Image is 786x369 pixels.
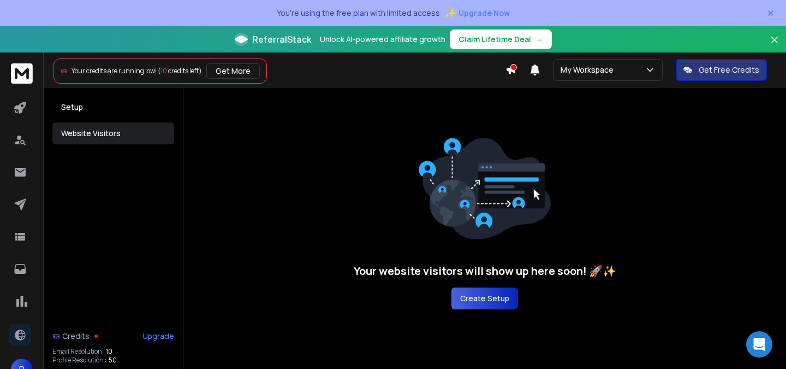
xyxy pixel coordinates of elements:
div: Upgrade [142,331,174,342]
span: ✨ [444,5,456,21]
button: Website Visitors [52,122,174,144]
span: 10 [160,66,167,75]
button: Create Setup [451,288,518,309]
span: 50 [109,356,117,365]
button: ✨Upgrade Now [444,2,510,24]
button: Get Free Credits [676,59,767,81]
span: ReferralStack [252,33,311,46]
button: Get More [206,63,260,79]
p: Unlock AI-powered affiliate growth [320,34,445,45]
span: ( credits left) [158,66,202,75]
p: You're using the free plan with limited access [277,8,440,19]
span: Upgrade Now [458,8,510,19]
button: Close banner [767,33,782,59]
button: Claim Lifetime Deal→ [450,30,552,49]
span: → [535,34,543,45]
a: Credits:Upgrade [52,325,174,347]
p: Email Resolution: [52,347,104,356]
div: Open Intercom Messenger [746,331,772,358]
span: 10 [106,347,112,356]
h3: Your website visitors will show up here soon! 🚀✨ [354,263,616,279]
button: Setup [52,96,174,118]
p: Get Free Credits [699,65,759,75]
p: Profile Resolution : [52,356,106,365]
p: My Workspace [561,65,618,75]
span: Your credits are running low! [72,66,157,75]
span: Credits: [62,331,92,342]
